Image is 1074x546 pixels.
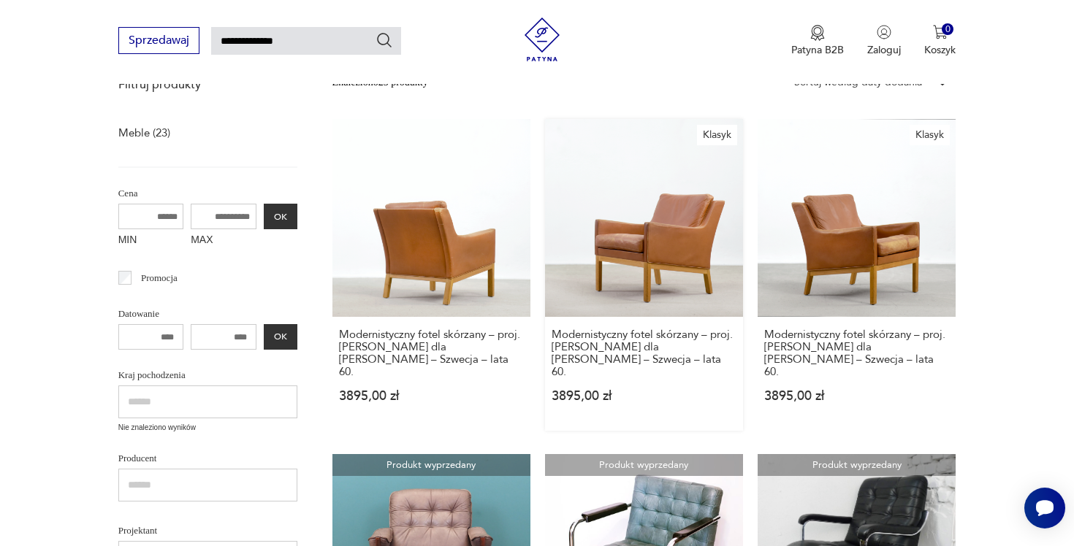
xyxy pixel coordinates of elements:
iframe: Smartsupp widget button [1024,488,1065,528]
a: Modernistyczny fotel skórzany – proj. Karl-Erik Ekselius dla JOC Vetlanda – Szwecja – lata 60.Mod... [332,119,530,431]
h3: Modernistyczny fotel skórzany – proj. [PERSON_NAME] dla [PERSON_NAME] – Szwecja – lata 60. [339,328,524,378]
p: Patyna B2B [791,43,844,57]
label: MAX [191,229,256,253]
p: Producent [118,450,297,466]
p: Filtruj produkty [118,77,297,93]
button: Szukaj [376,31,393,49]
div: 0 [942,23,954,36]
button: OK [264,324,297,350]
button: Zaloguj [867,25,901,57]
img: Ikona koszyka [933,25,948,39]
img: Ikonka użytkownika [877,25,891,39]
p: 3895,00 zł [764,390,949,402]
button: OK [264,204,297,229]
p: Projektant [118,523,297,539]
button: Sprzedawaj [118,27,199,54]
a: Sprzedawaj [118,36,199,47]
h3: Modernistyczny fotel skórzany – proj. [PERSON_NAME] dla [PERSON_NAME] – Szwecja – lata 60. [764,328,949,378]
button: 0Koszyk [924,25,956,57]
img: Patyna - sklep z meblami i dekoracjami vintage [520,18,564,61]
p: Datowanie [118,306,297,322]
p: 3895,00 zł [339,390,524,402]
p: Koszyk [924,43,956,57]
p: Nie znaleziono wyników [118,422,297,434]
label: MIN [118,229,184,253]
button: Patyna B2B [791,25,844,57]
a: Meble (23) [118,123,170,143]
p: Promocja [141,270,178,286]
a: KlasykModernistyczny fotel skórzany – proj. Karl-Erik Ekselius dla JOC Vetlanda – Szwecja – lata ... [545,119,743,431]
p: Cena [118,185,297,201]
p: 3895,00 zł [552,390,736,402]
p: Zaloguj [867,43,901,57]
p: Kraj pochodzenia [118,367,297,383]
img: Ikona medalu [810,25,825,41]
a: Ikona medaluPatyna B2B [791,25,844,57]
a: KlasykModernistyczny fotel skórzany – proj. Karl-Erik Ekselius dla JOC Vetlanda – Szwecja – lata ... [758,119,956,431]
h3: Modernistyczny fotel skórzany – proj. [PERSON_NAME] dla [PERSON_NAME] – Szwecja – lata 60. [552,328,736,378]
